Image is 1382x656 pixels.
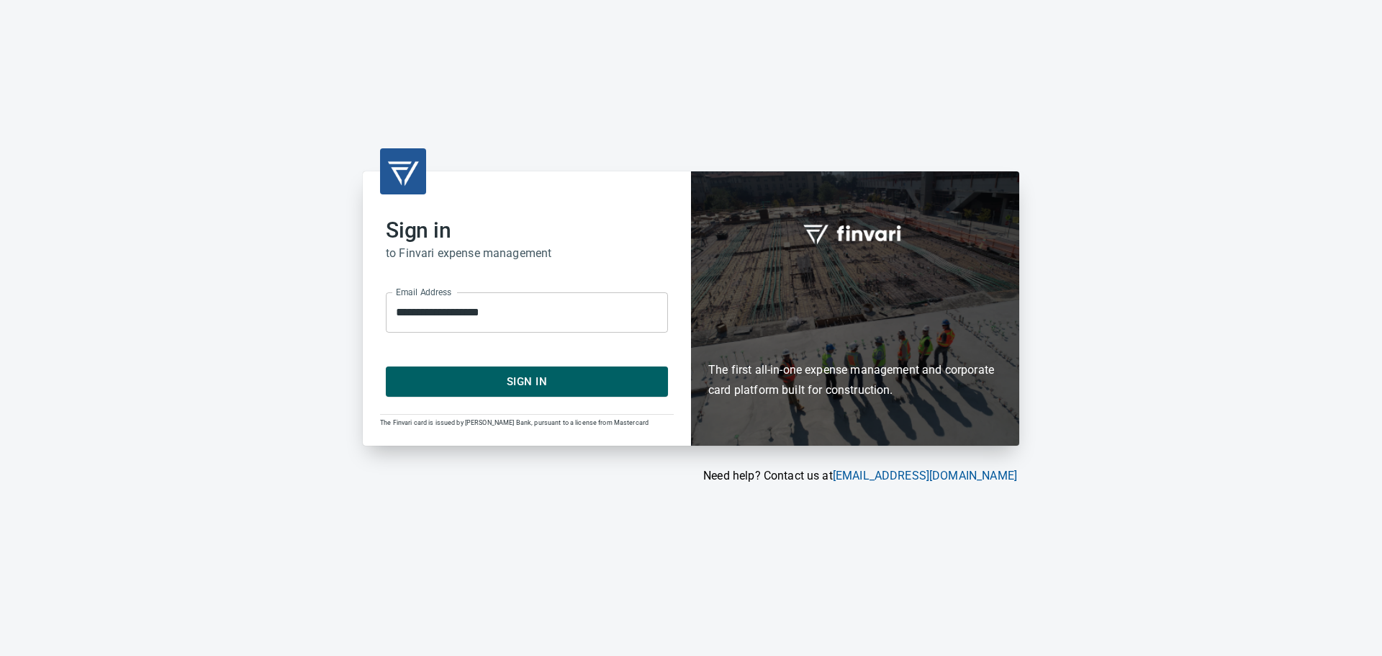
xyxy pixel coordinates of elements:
button: Sign In [386,367,668,397]
div: Finvari [691,171,1019,446]
h2: Sign in [386,217,668,243]
a: [EMAIL_ADDRESS][DOMAIN_NAME] [833,469,1017,482]
img: fullword_logo_white.png [801,217,909,250]
p: Need help? Contact us at [363,467,1017,485]
img: transparent_logo.png [386,154,420,189]
span: The Finvari card is issued by [PERSON_NAME] Bank, pursuant to a license from Mastercard [380,419,649,426]
h6: The first all-in-one expense management and corporate card platform built for construction. [708,277,1002,401]
span: Sign In [402,372,652,391]
h6: to Finvari expense management [386,243,668,264]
